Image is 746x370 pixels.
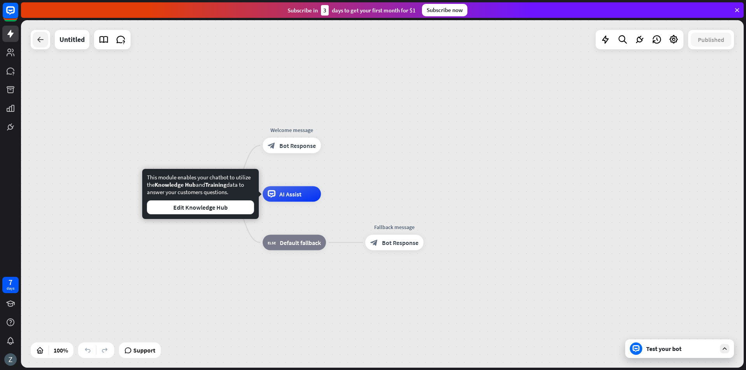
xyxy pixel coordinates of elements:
[59,30,85,49] div: Untitled
[288,5,416,16] div: Subscribe in days to get your first month for $1
[422,4,467,16] div: Subscribe now
[133,344,155,356] span: Support
[691,33,731,47] button: Published
[321,5,329,16] div: 3
[155,181,196,188] span: Knowledge Hub
[257,126,327,134] div: Welcome message
[7,286,14,291] div: days
[2,277,19,293] a: 7 days
[9,279,12,286] div: 7
[279,190,302,198] span: AI Assist
[280,239,321,247] span: Default fallback
[147,174,254,214] div: This module enables your chatbot to utilize the and data to answer your customers questions.
[205,181,227,188] span: Training
[268,239,276,247] i: block_fallback
[382,239,418,247] span: Bot Response
[646,345,716,353] div: Test your bot
[6,3,30,26] button: Open LiveChat chat widget
[279,142,316,149] span: Bot Response
[51,344,70,356] div: 100%
[359,223,429,231] div: Fallback message
[147,200,254,214] button: Edit Knowledge Hub
[370,239,378,247] i: block_bot_response
[268,142,275,149] i: block_bot_response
